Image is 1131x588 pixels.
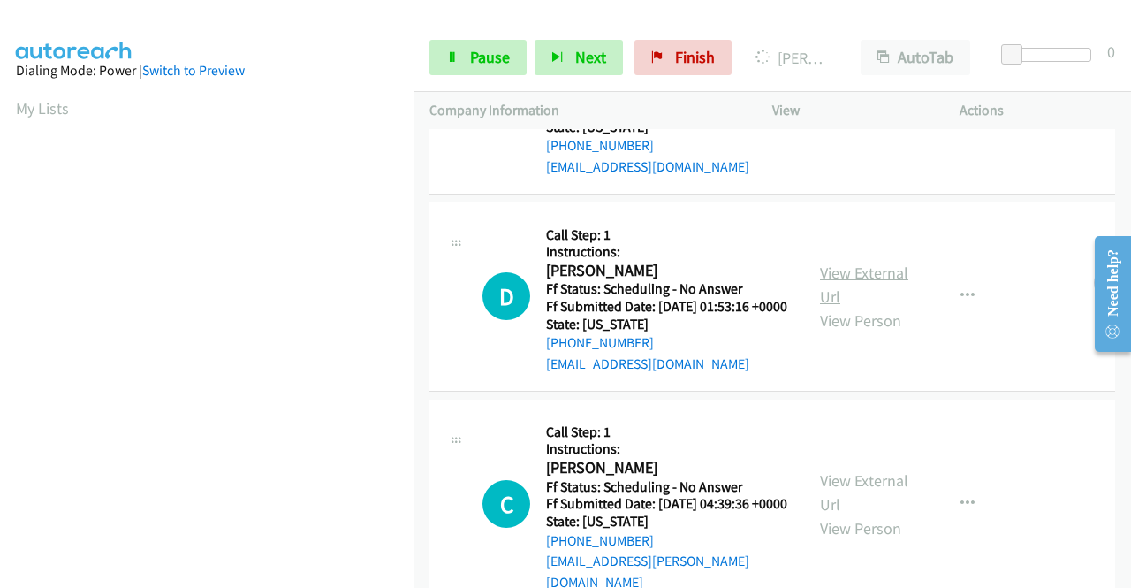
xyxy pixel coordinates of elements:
[482,480,530,528] h1: C
[470,47,510,67] span: Pause
[1107,40,1115,64] div: 0
[482,272,530,320] div: The call is yet to be attempted
[1010,48,1091,62] div: Delay between calls (in seconds)
[535,40,623,75] button: Next
[546,243,787,261] h5: Instructions:
[546,424,788,441] h5: Call Step: 1
[546,440,788,458] h5: Instructions:
[546,261,782,281] h2: [PERSON_NAME]
[772,100,928,121] p: View
[546,495,788,513] h5: Ff Submitted Date: [DATE] 04:39:36 +0000
[634,40,732,75] a: Finish
[546,334,654,351] a: [PHONE_NUMBER]
[482,480,530,528] div: The call is yet to be attempted
[546,298,787,316] h5: Ff Submitted Date: [DATE] 01:53:16 +0000
[820,518,901,538] a: View Person
[546,478,788,496] h5: Ff Status: Scheduling - No Answer
[575,47,606,67] span: Next
[820,310,901,331] a: View Person
[546,158,749,175] a: [EMAIL_ADDRESS][DOMAIN_NAME]
[546,513,788,531] h5: State: [US_STATE]
[861,40,970,75] button: AutoTab
[820,263,908,307] a: View External Url
[429,100,740,121] p: Company Information
[142,62,245,79] a: Switch to Preview
[546,316,787,333] h5: State: [US_STATE]
[546,532,654,549] a: [PHONE_NUMBER]
[546,137,654,154] a: [PHONE_NUMBER]
[546,458,782,478] h2: [PERSON_NAME]
[546,280,787,298] h5: Ff Status: Scheduling - No Answer
[675,47,715,67] span: Finish
[546,226,787,244] h5: Call Step: 1
[755,46,829,70] p: [PERSON_NAME]
[960,100,1115,121] p: Actions
[429,40,527,75] a: Pause
[482,272,530,320] h1: D
[16,60,398,81] div: Dialing Mode: Power |
[1081,224,1131,364] iframe: Resource Center
[820,470,908,515] a: View External Url
[16,98,69,118] a: My Lists
[546,355,749,372] a: [EMAIL_ADDRESS][DOMAIN_NAME]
